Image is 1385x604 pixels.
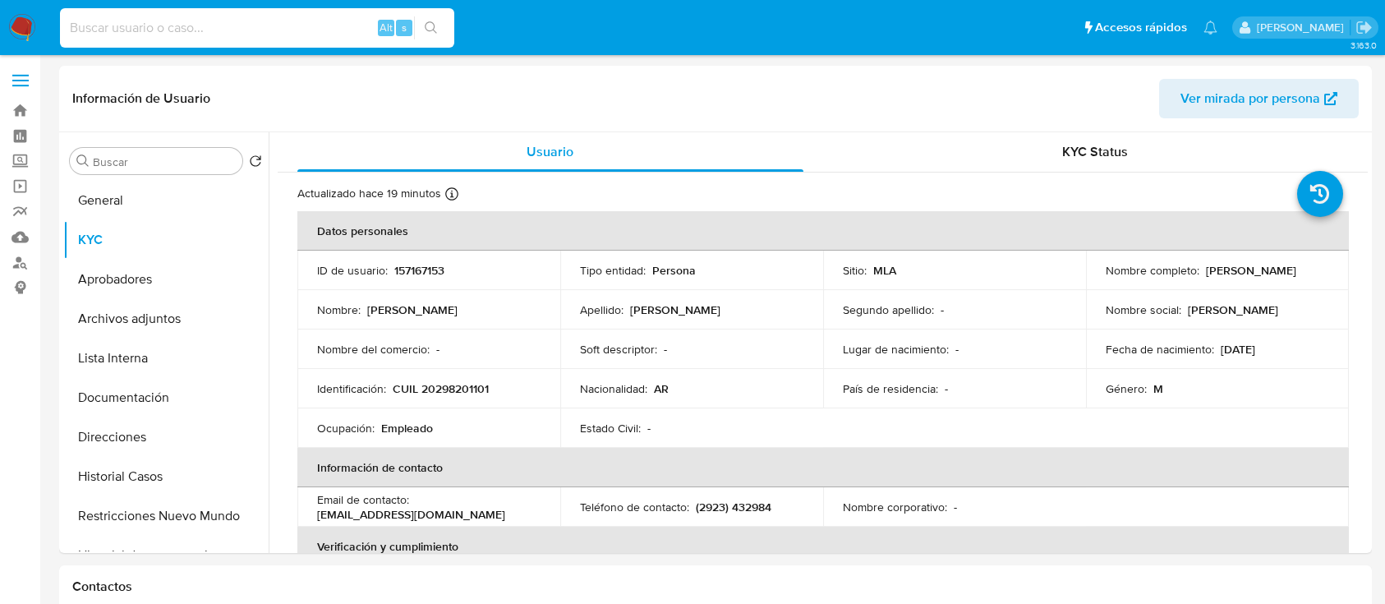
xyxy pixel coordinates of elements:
[317,263,388,278] p: ID de usuario :
[945,381,948,396] p: -
[580,500,689,514] p: Teléfono de contacto :
[1188,302,1278,317] p: [PERSON_NAME]
[63,181,269,220] button: General
[367,302,458,317] p: [PERSON_NAME]
[843,302,934,317] p: Segundo apellido :
[873,263,896,278] p: MLA
[63,299,269,339] button: Archivos adjuntos
[1106,381,1147,396] p: Género :
[63,378,269,417] button: Documentación
[93,154,236,169] input: Buscar
[394,263,444,278] p: 157167153
[297,527,1349,566] th: Verificación y cumplimiento
[317,381,386,396] p: Identificación :
[1206,263,1296,278] p: [PERSON_NAME]
[1106,263,1199,278] p: Nombre completo :
[60,17,454,39] input: Buscar usuario o caso...
[843,342,949,357] p: Lugar de nacimiento :
[647,421,651,436] p: -
[955,342,959,357] p: -
[393,381,489,396] p: CUIL 20298201101
[652,263,696,278] p: Persona
[1180,79,1320,118] span: Ver mirada por persona
[696,500,771,514] p: (2923) 432984
[580,263,646,278] p: Tipo entidad :
[1106,302,1181,317] p: Nombre social :
[580,381,647,396] p: Nacionalidad :
[76,154,90,168] button: Buscar
[72,579,1359,595] h1: Contactos
[1355,19,1373,36] a: Salir
[63,220,269,260] button: KYC
[1203,21,1217,35] a: Notificaciones
[63,417,269,457] button: Direcciones
[297,186,441,201] p: Actualizado hace 19 minutos
[63,536,269,575] button: Historial de conversaciones
[1257,20,1350,35] p: florencia.merelli@mercadolibre.com
[843,381,938,396] p: País de residencia :
[63,339,269,378] button: Lista Interna
[63,457,269,496] button: Historial Casos
[297,448,1349,487] th: Información de contacto
[317,421,375,436] p: Ocupación :
[1153,381,1163,396] p: M
[654,381,669,396] p: AR
[317,507,505,522] p: [EMAIL_ADDRESS][DOMAIN_NAME]
[527,142,573,161] span: Usuario
[630,302,720,317] p: [PERSON_NAME]
[1221,342,1255,357] p: [DATE]
[72,90,210,107] h1: Información de Usuario
[1062,142,1128,161] span: KYC Status
[317,342,430,357] p: Nombre del comercio :
[580,342,657,357] p: Soft descriptor :
[381,421,433,436] p: Empleado
[1159,79,1359,118] button: Ver mirada por persona
[954,500,957,514] p: -
[402,20,407,35] span: s
[297,211,1349,251] th: Datos personales
[249,154,262,173] button: Volver al orden por defecto
[317,492,409,507] p: Email de contacto :
[580,302,623,317] p: Apellido :
[941,302,944,317] p: -
[414,16,448,39] button: search-icon
[1095,19,1187,36] span: Accesos rápidos
[317,302,361,317] p: Nombre :
[436,342,439,357] p: -
[63,260,269,299] button: Aprobadores
[63,496,269,536] button: Restricciones Nuevo Mundo
[1106,342,1214,357] p: Fecha de nacimiento :
[843,500,947,514] p: Nombre corporativo :
[843,263,867,278] p: Sitio :
[664,342,667,357] p: -
[580,421,641,436] p: Estado Civil :
[380,20,393,35] span: Alt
